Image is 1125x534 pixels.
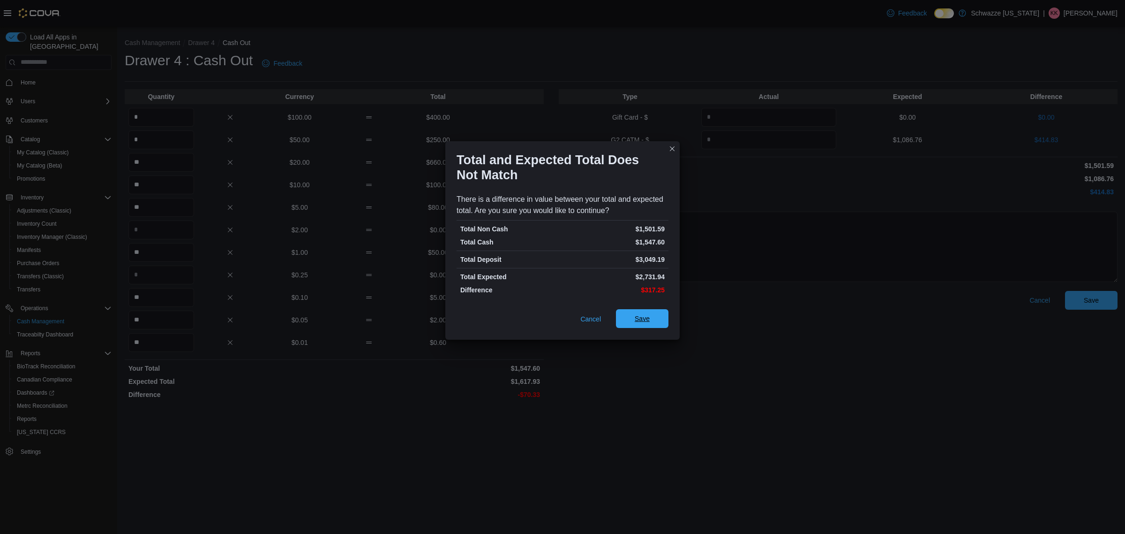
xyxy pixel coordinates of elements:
[564,255,665,264] p: $3,049.19
[460,237,561,247] p: Total Cash
[457,194,668,216] div: There is a difference in value between your total and expected total. Are you sure you would like...
[564,285,665,295] p: $317.25
[564,237,665,247] p: $1,547.60
[457,153,661,183] h1: Total and Expected Total Does Not Match
[616,309,668,328] button: Save
[667,143,678,154] button: Closes this modal window
[460,255,561,264] p: Total Deposit
[460,224,561,234] p: Total Non Cash
[580,314,601,324] span: Cancel
[635,314,650,323] span: Save
[564,272,665,282] p: $2,731.94
[460,285,561,295] p: Difference
[460,272,561,282] p: Total Expected
[564,224,665,234] p: $1,501.59
[577,310,605,328] button: Cancel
